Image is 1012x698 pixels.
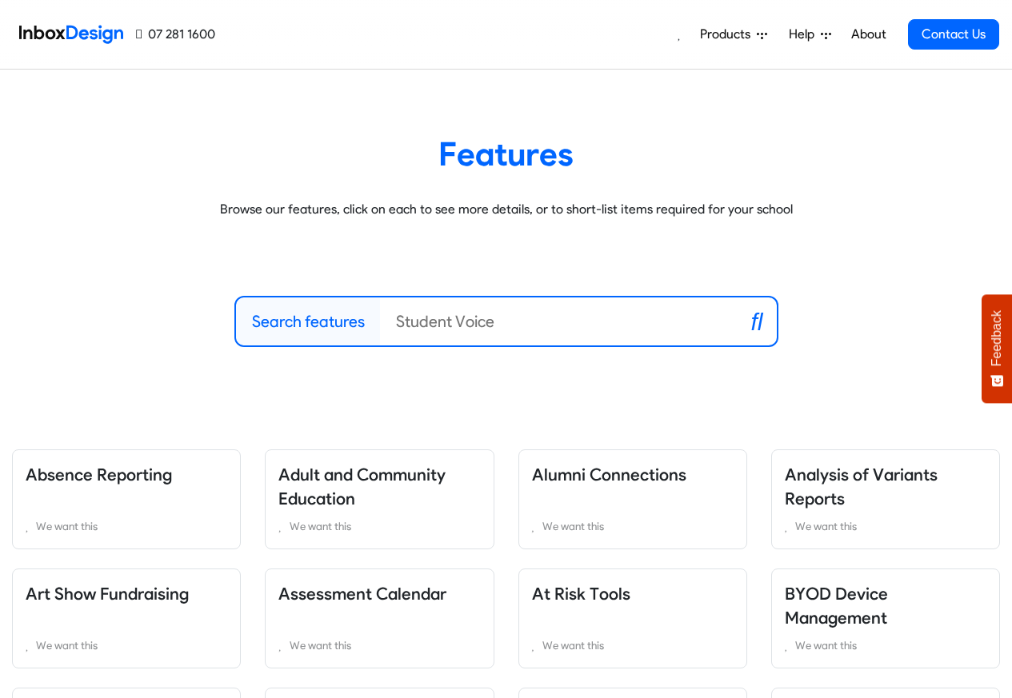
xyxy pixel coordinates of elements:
[278,465,446,509] a: Adult and Community Education
[253,568,506,668] div: Assessment Calendar
[785,465,938,509] a: Analysis of Variants Reports
[278,584,446,604] a: Assessment Calendar
[290,520,351,532] span: We want this
[700,25,757,44] span: Products
[789,25,821,44] span: Help
[785,584,888,628] a: BYOD Device Management
[36,639,98,652] span: We want this
[759,449,1012,549] div: Analysis of Variants Reports
[278,636,480,655] a: We want this
[26,584,189,604] a: Art Show Fundraising
[252,309,365,333] label: Search features
[694,18,774,50] a: Products
[26,517,227,536] a: We want this
[24,134,988,174] heading: Features
[278,517,480,536] a: We want this
[532,636,734,655] a: We want this
[24,200,988,219] p: Browse our features, click on each to see more details, or to short-list items required for your ...
[26,636,227,655] a: We want this
[506,449,759,549] div: Alumni Connections
[782,18,838,50] a: Help
[542,520,604,532] span: We want this
[506,568,759,668] div: At Risk Tools
[380,297,738,345] input: Student Voice
[532,465,686,485] a: Alumni Connections
[990,310,1004,366] span: Feedback
[795,520,857,532] span: We want this
[290,639,351,652] span: We want this
[136,25,215,44] a: 07 281 1600
[532,584,630,604] a: At Risk Tools
[982,294,1012,403] button: Feedback - Show survey
[26,465,172,485] a: Absence Reporting
[759,568,1012,668] div: BYOD Device Management
[542,639,604,652] span: We want this
[532,517,734,536] a: We want this
[846,18,890,50] a: About
[253,449,506,549] div: Adult and Community Education
[785,517,986,536] a: We want this
[908,19,999,50] a: Contact Us
[36,520,98,532] span: We want this
[795,639,857,652] span: We want this
[785,636,986,655] a: We want this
